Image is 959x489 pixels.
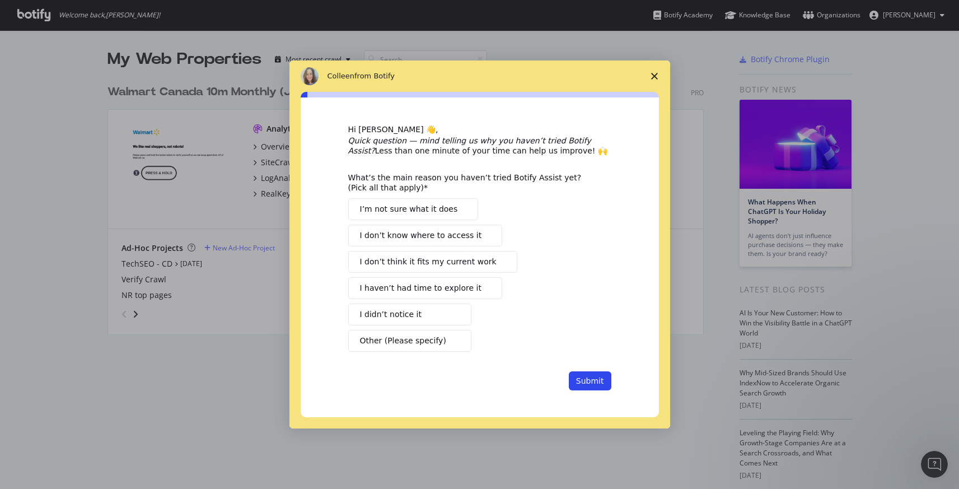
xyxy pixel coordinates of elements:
span: Colleen [328,72,355,80]
button: I haven’t had time to explore it [348,277,502,299]
button: I’m not sure what it does [348,198,479,220]
span: from Botify [354,72,395,80]
button: I don’t know where to access it [348,225,503,246]
div: Hi [PERSON_NAME] 👋, [348,124,611,136]
i: Quick question — mind telling us why you haven’t tried Botify Assist? [348,136,591,155]
button: I didn’t notice it [348,304,471,325]
span: Other (Please specify) [360,335,446,347]
span: Close survey [639,60,670,92]
span: I haven’t had time to explore it [360,282,481,294]
img: Profile image for Colleen [301,67,319,85]
button: Other (Please specify) [348,330,471,352]
div: What’s the main reason you haven’t tried Botify Assist yet? (Pick all that apply) [348,173,595,193]
span: I don’t think it fits my current work [360,256,497,268]
div: Less than one minute of your time can help us improve! 🙌 [348,136,611,156]
span: I’m not sure what it does [360,203,458,215]
button: I don’t think it fits my current work [348,251,517,273]
span: I didn’t notice it [360,309,422,320]
button: Submit [569,371,611,390]
span: I don’t know where to access it [360,230,482,241]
